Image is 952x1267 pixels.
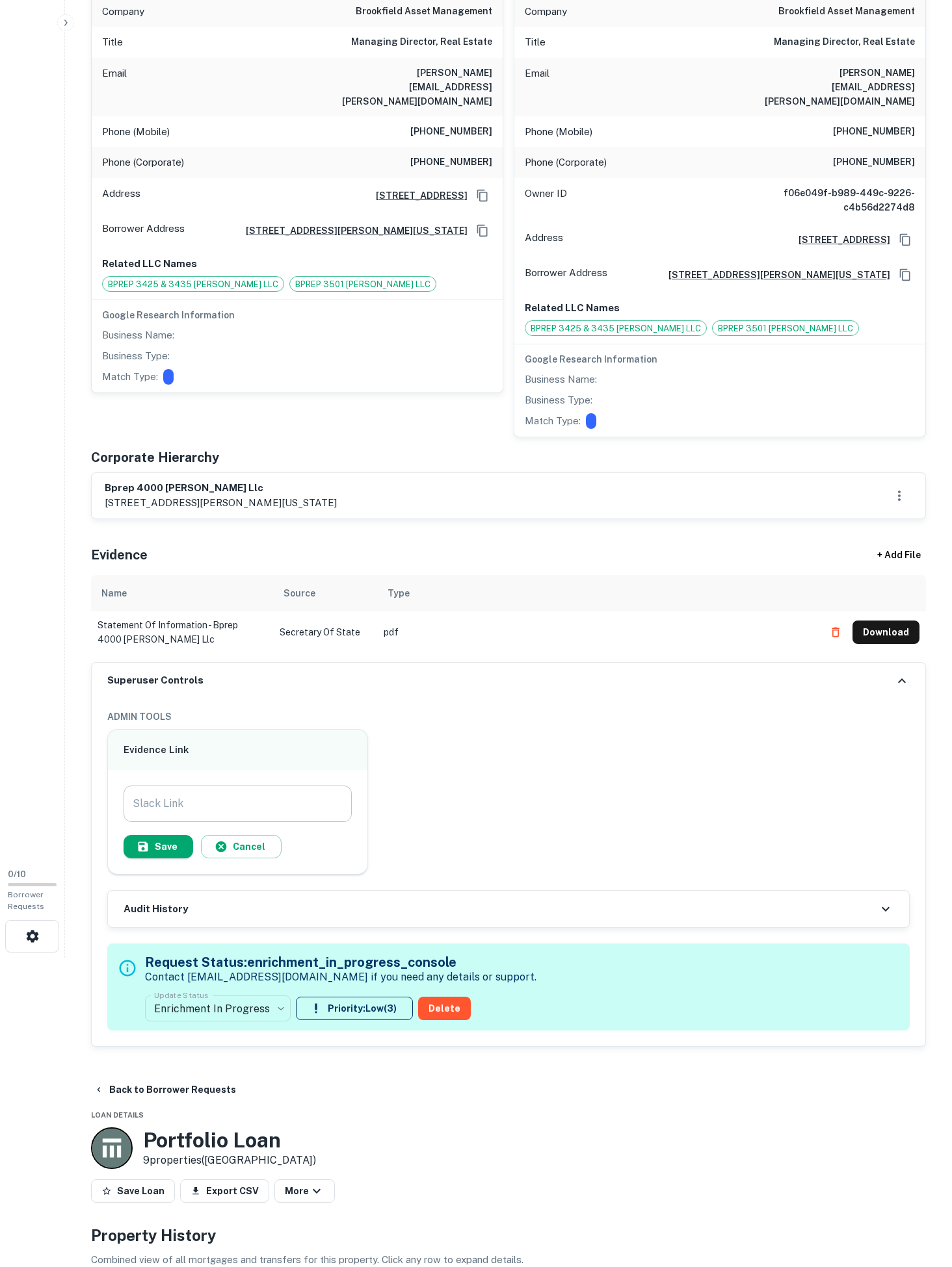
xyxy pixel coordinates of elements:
[91,1111,144,1119] span: Loan Details
[833,155,915,170] h6: [PHONE_NUMBER]
[525,352,915,366] h6: Google Research Information
[525,372,597,387] p: Business Name:
[473,221,492,240] button: Copy Address
[356,4,492,19] h6: brookfield asset management
[525,155,607,170] p: Phone (Corporate)
[91,611,273,653] td: statement of information - bprep 4000 [PERSON_NAME] llc
[201,835,282,858] button: Cancel
[145,990,291,1027] div: Enrichment In Progress
[102,4,144,19] p: Company
[824,622,847,643] button: Delete file
[388,585,410,601] div: Type
[525,124,592,140] p: Phone (Mobile)
[102,34,123,50] p: Title
[473,186,492,205] button: Copy Address
[102,124,170,140] p: Phone (Mobile)
[658,268,890,282] a: [STREET_ADDRESS][PERSON_NAME][US_STATE]
[107,673,204,688] h6: Superuser Controls
[102,308,492,322] h6: Google Research Information
[853,621,919,644] button: Download
[102,221,185,240] p: Borrower Address
[273,611,377,653] td: Secretary of State
[180,1179,269,1203] button: Export CSV
[124,902,188,917] h6: Audit History
[91,545,148,565] h5: Evidence
[91,1179,175,1203] button: Save Loan
[107,710,910,724] h6: ADMIN TOOLS
[377,575,817,611] th: Type
[418,997,471,1020] button: Delete
[759,186,915,214] h6: f06e049f-b989-449c-9226-c4b56d2274d8
[8,890,44,911] span: Borrower Requests
[8,869,26,879] span: 0 / 10
[525,34,546,50] p: Title
[713,322,858,335] span: BPREP 3501 [PERSON_NAME] LLC
[887,1163,952,1225] iframe: Chat Widget
[105,495,337,511] p: [STREET_ADDRESS][PERSON_NAME][US_STATE]
[102,155,184,170] p: Phone (Corporate)
[774,34,915,50] h6: Managing Director, Real Estate
[124,743,352,758] h6: Evidence Link
[284,585,315,601] div: Source
[124,835,193,858] button: Save
[91,448,219,467] h5: Corporate Hierarchy
[91,575,273,611] th: Name
[143,1153,316,1168] p: 9 properties ([GEOGRAPHIC_DATA])
[88,1078,241,1101] button: Back to Borrower Requests
[833,124,915,140] h6: [PHONE_NUMBER]
[102,256,492,272] p: Related LLC Names
[102,327,174,343] p: Business Name:
[91,1223,926,1247] h4: Property History
[895,230,915,250] button: Copy Address
[365,188,468,203] a: [STREET_ADDRESS]
[525,186,567,214] p: Owner ID
[154,990,208,1001] label: Update Status
[105,481,337,496] h6: bprep 4000 [PERSON_NAME] llc
[145,953,536,972] h5: Request Status: enrichment_in_progress_console
[525,230,563,250] p: Address
[410,124,492,140] h6: [PHONE_NUMBER]
[525,4,567,19] p: Company
[296,997,413,1020] button: Priority:Low(3)
[525,392,592,408] p: Business Type:
[235,224,468,238] a: [STREET_ADDRESS][PERSON_NAME][US_STATE]
[525,413,581,429] p: Match Type:
[410,155,492,170] h6: [PHONE_NUMBER]
[274,1179,335,1203] button: More
[103,278,284,291] span: BPREP 3425 & 3435 [PERSON_NAME] LLC
[102,348,170,364] p: Business Type:
[788,233,890,247] a: [STREET_ADDRESS]
[759,66,915,109] h6: [PERSON_NAME][EMAIL_ADDRESS][PERSON_NAME][DOMAIN_NAME]
[377,611,817,653] td: pdf
[853,544,944,567] div: + Add File
[102,66,127,109] p: Email
[101,585,127,601] div: Name
[525,322,706,335] span: BPREP 3425 & 3435 [PERSON_NAME] LLC
[778,4,915,19] h6: brookfield asset management
[336,66,492,109] h6: [PERSON_NAME][EMAIL_ADDRESS][PERSON_NAME][DOMAIN_NAME]
[91,575,926,662] div: scrollable content
[145,969,536,985] p: Contact [EMAIL_ADDRESS][DOMAIN_NAME] if you need any details or support.
[273,575,377,611] th: Source
[351,34,492,50] h6: Managing Director, Real Estate
[525,66,549,109] p: Email
[102,186,140,205] p: Address
[525,300,915,316] p: Related LLC Names
[143,1128,316,1153] h3: Portfolio Loan
[290,278,436,291] span: BPREP 3501 [PERSON_NAME] LLC
[525,265,607,285] p: Borrower Address
[895,265,915,285] button: Copy Address
[102,369,158,385] p: Match Type:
